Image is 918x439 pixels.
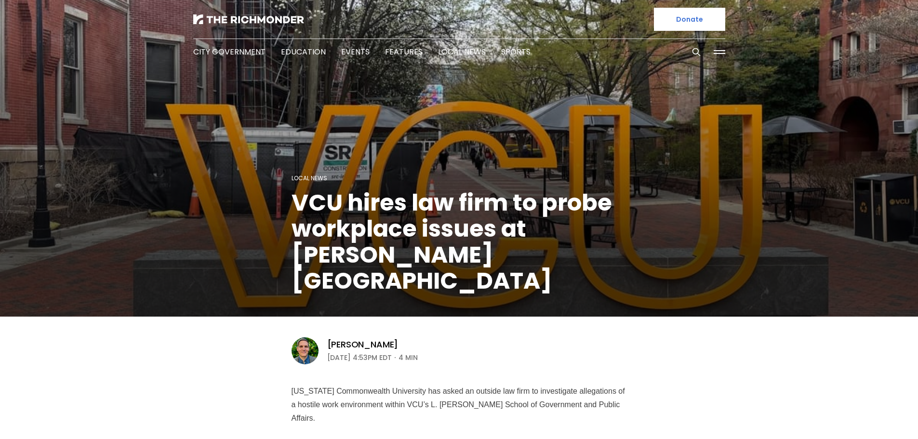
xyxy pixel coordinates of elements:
a: Features [385,46,423,57]
button: Search this site [689,45,704,59]
a: Local News [438,46,486,57]
a: Donate [654,8,725,31]
img: The Richmonder [193,14,304,24]
a: Local News [292,174,327,182]
img: Graham Moomaw [292,337,319,364]
a: [PERSON_NAME] [327,339,399,350]
p: [US_STATE] Commonwealth University has asked an outside law firm to investigate allegations of a ... [292,385,627,425]
iframe: portal-trigger [837,392,918,439]
a: Events [341,46,370,57]
time: [DATE] 4:53PM EDT [327,352,392,363]
a: Sports [501,46,531,57]
h1: VCU hires law firm to probe workplace issues at [PERSON_NAME][GEOGRAPHIC_DATA] [292,190,627,294]
a: Education [281,46,326,57]
a: City Government [193,46,266,57]
span: 4 min [399,352,418,363]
